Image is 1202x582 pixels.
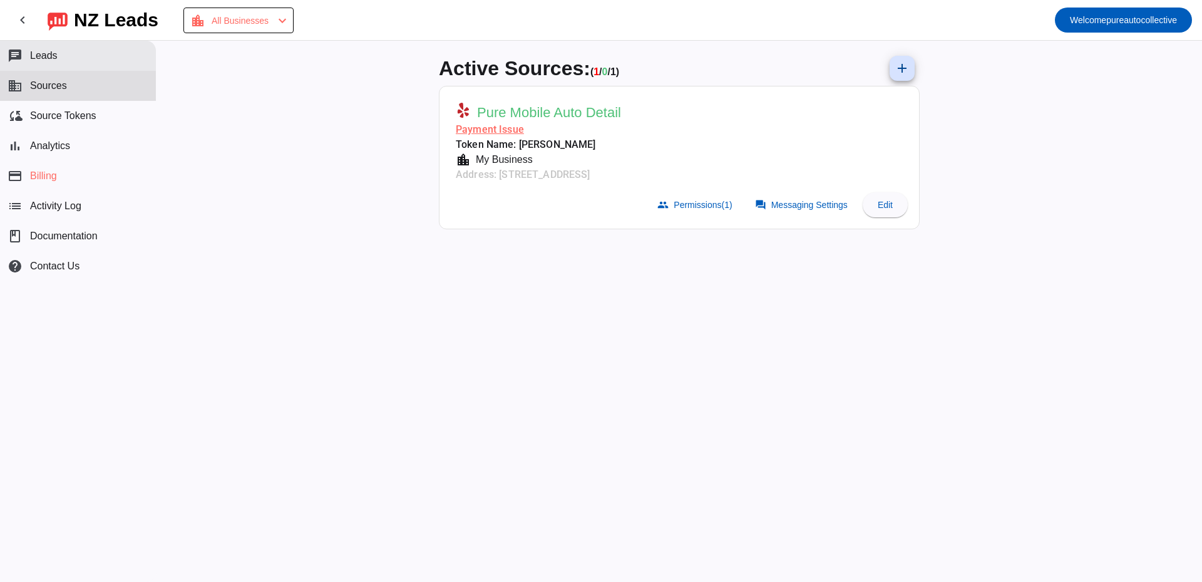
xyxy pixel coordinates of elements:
div: Payment Issue [190,12,290,29]
mat-icon: chat [8,48,23,63]
span: (1) [722,200,732,210]
mat-icon: cloud_sync [8,108,23,123]
span: Messaging Settings [771,200,848,210]
mat-icon: location_city [456,152,471,167]
span: Activity Log [30,200,81,212]
span: Working [602,66,608,77]
span: Contact Us [30,261,80,272]
mat-icon: payment [8,169,23,184]
span: book [8,229,23,244]
button: Edit [863,192,908,217]
span: Source Tokens [30,110,96,122]
mat-icon: group [657,199,669,210]
span: Pure Mobile Auto Detail [477,104,621,122]
span: Documentation [30,231,98,242]
span: Total [610,66,619,77]
span: / [599,66,602,77]
span: Analytics [30,140,70,152]
span: All Businesses [212,12,269,29]
button: All Businesses [183,8,294,33]
mat-icon: list [8,199,23,214]
img: logo [48,9,68,31]
mat-card-subtitle: Payment Issue [456,122,621,137]
span: Sources [30,80,67,91]
mat-icon: help [8,259,23,274]
mat-card-subtitle: Address: [STREET_ADDRESS] [456,167,621,182]
span: Billing [30,170,57,182]
div: NZ Leads [74,11,158,29]
mat-icon: add [895,61,910,76]
div: My Business [471,152,533,167]
mat-icon: chevron_left [15,13,30,28]
span: Active Sources: [439,57,590,80]
span: Permissions [674,200,732,210]
span: Payment Issue [593,66,602,77]
span: Leads [30,50,58,61]
mat-icon: location_city [190,13,205,28]
button: Messaging Settings [747,192,858,217]
span: / [607,66,610,77]
span: Edit [878,200,893,210]
mat-icon: forum [755,199,766,210]
span: 1 [593,66,599,77]
mat-icon: business [8,78,23,93]
span: Welcome [1070,15,1106,25]
mat-icon: bar_chart [8,138,23,153]
span: ( [590,66,593,77]
button: Welcomepureautocollective [1055,8,1192,33]
button: Permissions(1) [650,192,742,217]
span: pureautocollective [1070,11,1177,29]
mat-icon: chevron_left [275,13,290,28]
mat-card-subtitle: Token Name: [PERSON_NAME] [456,137,621,152]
